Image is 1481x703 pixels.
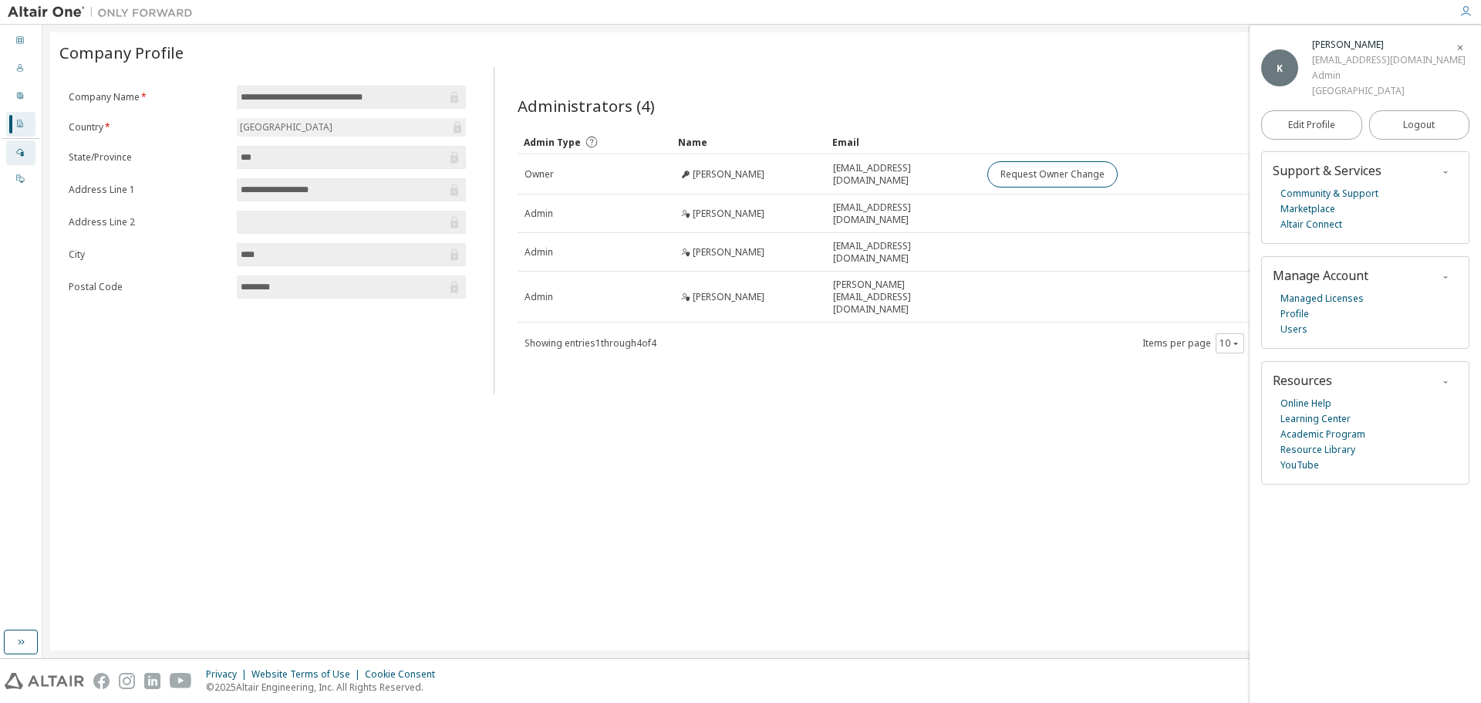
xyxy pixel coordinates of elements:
[8,5,201,20] img: Altair One
[69,121,228,134] label: Country
[1280,442,1355,458] a: Resource Library
[69,216,228,228] label: Address Line 2
[1280,201,1335,217] a: Marketplace
[1273,162,1381,179] span: Support & Services
[524,136,581,149] span: Admin Type
[119,673,135,689] img: instagram.svg
[206,668,251,681] div: Privacy
[251,668,365,681] div: Website Terms of Use
[93,673,110,689] img: facebook.svg
[693,208,764,220] span: [PERSON_NAME]
[1261,110,1362,140] a: Edit Profile
[365,668,444,681] div: Cookie Consent
[1280,411,1351,427] a: Learning Center
[237,118,466,137] div: [GEOGRAPHIC_DATA]
[1273,372,1332,389] span: Resources
[833,162,973,187] span: [EMAIL_ADDRESS][DOMAIN_NAME]
[525,291,553,303] span: Admin
[69,281,228,293] label: Postal Code
[1312,52,1466,68] div: [EMAIL_ADDRESS][DOMAIN_NAME]
[1220,337,1240,350] button: 10
[6,167,35,191] div: On Prem
[987,161,1118,188] button: Request Owner Change
[1277,62,1283,75] span: K
[832,130,974,154] div: Email
[1280,291,1364,306] a: Managed Licenses
[833,240,973,265] span: [EMAIL_ADDRESS][DOMAIN_NAME]
[518,95,655,117] span: Administrators (4)
[238,119,335,136] div: [GEOGRAPHIC_DATA]
[678,130,820,154] div: Name
[1403,117,1435,133] span: Logout
[1312,37,1466,52] div: Keisuke Noguchi
[1288,119,1335,131] span: Edit Profile
[6,84,35,109] div: User Profile
[5,673,84,689] img: altair_logo.svg
[1312,68,1466,83] div: Admin
[69,248,228,261] label: City
[693,168,764,181] span: [PERSON_NAME]
[6,56,35,81] div: Users
[6,112,35,137] div: Company Profile
[6,29,35,53] div: Dashboard
[69,184,228,196] label: Address Line 1
[833,201,973,226] span: [EMAIL_ADDRESS][DOMAIN_NAME]
[525,336,656,350] span: Showing entries 1 through 4 of 4
[693,291,764,303] span: [PERSON_NAME]
[1280,427,1365,442] a: Academic Program
[206,681,444,694] p: © 2025 Altair Engineering, Inc. All Rights Reserved.
[1273,267,1368,284] span: Manage Account
[59,42,184,63] span: Company Profile
[1280,396,1331,411] a: Online Help
[144,673,160,689] img: linkedin.svg
[693,246,764,259] span: [PERSON_NAME]
[69,91,228,103] label: Company Name
[833,279,973,316] span: [PERSON_NAME][EMAIL_ADDRESS][DOMAIN_NAME]
[1280,217,1342,232] a: Altair Connect
[1142,333,1244,353] span: Items per page
[525,208,553,220] span: Admin
[1280,306,1309,322] a: Profile
[1312,83,1466,99] div: [GEOGRAPHIC_DATA]
[525,168,554,181] span: Owner
[1280,186,1378,201] a: Community & Support
[1280,458,1319,473] a: YouTube
[1280,322,1307,337] a: Users
[170,673,192,689] img: youtube.svg
[69,151,228,164] label: State/Province
[1369,110,1470,140] button: Logout
[6,140,35,165] div: Managed
[525,246,553,259] span: Admin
